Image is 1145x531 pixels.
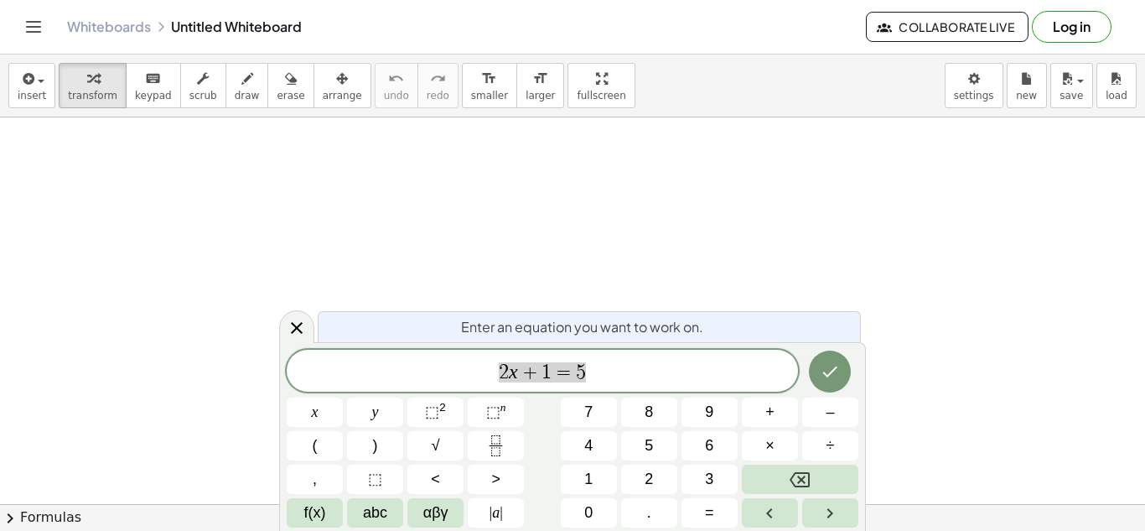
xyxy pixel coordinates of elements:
[705,502,714,524] span: =
[1016,90,1037,102] span: new
[802,398,858,427] button: Minus
[621,431,677,461] button: 5
[621,498,677,528] button: .
[323,90,362,102] span: arrange
[1106,90,1127,102] span: load
[765,401,775,424] span: +
[552,362,576,383] span: =
[287,398,343,427] button: x
[742,465,858,494] button: Backspace
[509,361,518,383] var: x
[423,502,448,524] span: αβγ
[561,398,617,427] button: 7
[407,498,464,528] button: Greek alphabet
[621,398,677,427] button: 8
[490,504,493,521] span: |
[1050,63,1093,108] button: save
[439,401,446,414] sup: 2
[313,468,317,491] span: ,
[462,63,517,108] button: format_sizesmaller
[577,90,625,102] span: fullscreen
[645,401,653,424] span: 8
[500,401,506,414] sup: n
[384,90,409,102] span: undo
[567,63,635,108] button: fullscreen
[180,63,226,108] button: scrub
[647,502,651,524] span: .
[1096,63,1137,108] button: load
[561,465,617,494] button: 1
[576,362,586,383] span: 5
[363,502,387,524] span: abc
[347,498,403,528] button: Alphabet
[431,468,440,491] span: <
[681,431,738,461] button: 6
[287,498,343,528] button: Functions
[407,398,464,427] button: Squared
[1007,63,1047,108] button: new
[490,502,503,524] span: a
[481,69,497,89] i: format_size
[407,465,464,494] button: Less than
[802,498,858,528] button: Right arrow
[532,69,548,89] i: format_size
[765,435,775,457] span: ×
[68,90,117,102] span: transform
[388,69,404,89] i: undo
[347,465,403,494] button: Placeholder
[126,63,181,108] button: keyboardkeypad
[486,403,500,420] span: ⬚
[8,63,55,108] button: insert
[584,435,593,457] span: 4
[584,401,593,424] span: 7
[235,90,260,102] span: draw
[407,431,464,461] button: Square root
[645,435,653,457] span: 5
[866,12,1028,42] button: Collaborate Live
[145,69,161,89] i: keyboard
[373,435,378,457] span: )
[267,63,313,108] button: erase
[18,90,46,102] span: insert
[491,468,500,491] span: >
[468,465,524,494] button: Greater than
[681,465,738,494] button: 3
[375,63,418,108] button: undoundo
[347,398,403,427] button: y
[425,403,439,420] span: ⬚
[584,468,593,491] span: 1
[304,502,326,524] span: f(x)
[1060,90,1083,102] span: save
[372,401,379,424] span: y
[809,351,851,393] button: Done
[287,465,343,494] button: ,
[681,498,738,528] button: Equals
[468,431,524,461] button: Fraction
[742,431,798,461] button: Times
[20,13,47,40] button: Toggle navigation
[561,431,617,461] button: 4
[516,63,564,108] button: format_sizelarger
[468,398,524,427] button: Superscript
[368,468,382,491] span: ⬚
[500,504,503,521] span: |
[705,468,713,491] span: 3
[526,90,555,102] span: larger
[461,317,703,337] span: Enter an equation you want to work on.
[705,401,713,424] span: 9
[313,435,318,457] span: (
[584,502,593,524] span: 0
[621,465,677,494] button: 2
[541,362,552,383] span: 1
[135,90,172,102] span: keypad
[427,90,449,102] span: redo
[945,63,1003,108] button: settings
[742,398,798,427] button: Plus
[189,90,217,102] span: scrub
[705,435,713,457] span: 6
[499,362,509,383] span: 2
[430,69,446,89] i: redo
[67,18,151,35] a: Whiteboards
[417,63,459,108] button: redoredo
[954,90,994,102] span: settings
